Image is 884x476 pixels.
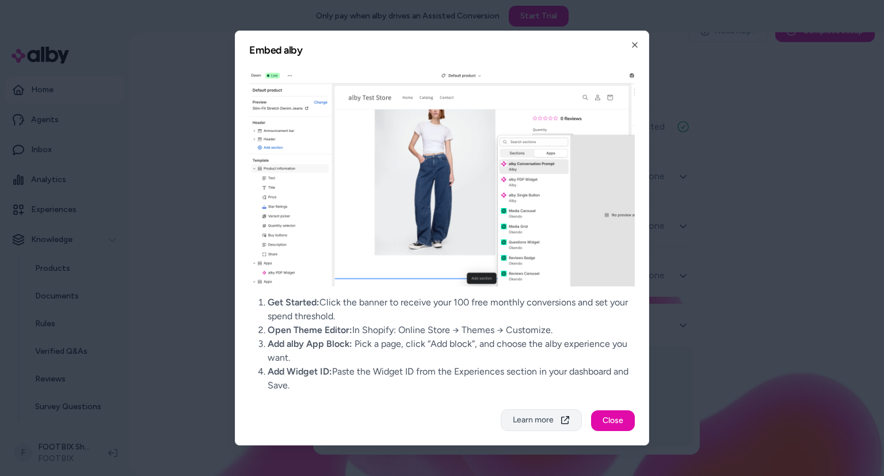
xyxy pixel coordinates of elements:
[268,323,635,337] li: In Shopify: Online Store → Themes → Customize.
[268,365,635,392] li: Paste the Widget ID from the Experiences section in your dashboard and Save.
[268,324,352,335] span: Open Theme Editor:
[249,69,635,286] img: Shopify Onboarding
[249,45,635,55] h2: Embed alby
[268,338,352,349] span: Add alby App Block:
[501,409,582,431] button: Learn more
[268,337,635,365] li: Pick a page, click “Add block”, and choose the alby experience you want.
[268,296,635,323] li: Click the banner to receive your 100 free monthly conversions and set your spend threshold.
[268,297,319,308] span: Get Started:
[268,366,332,377] span: Add Widget ID:
[591,410,635,431] button: Close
